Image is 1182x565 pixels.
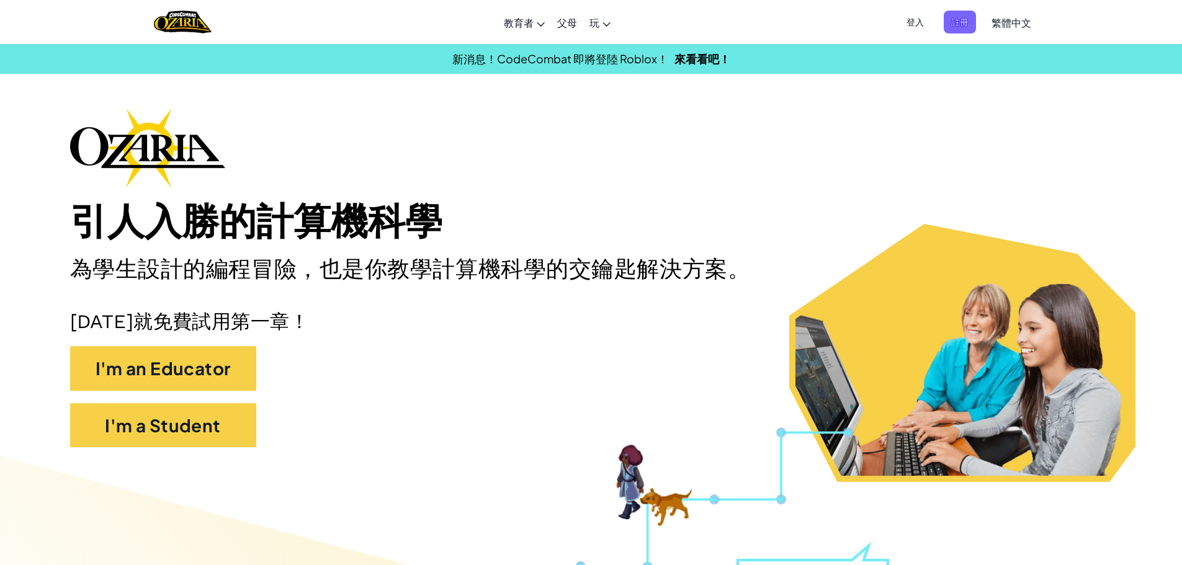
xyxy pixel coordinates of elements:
a: 玩 [583,6,617,39]
img: Home [154,9,212,35]
span: 新消息！CodeCombat 即將登陸 Roblox！ [452,51,668,66]
span: 教育者 [504,16,534,29]
span: 繁體中文 [992,16,1031,29]
button: 註冊 [944,11,976,33]
h1: 引人入勝的計算機科學 [70,200,1113,245]
button: 登入 [899,11,931,33]
a: 教育者 [498,6,551,39]
button: I'm a Student [70,403,256,448]
button: I'm an Educator [70,346,256,391]
a: 繁體中文 [985,6,1037,39]
a: 來看看吧！ [674,51,730,66]
span: 玩 [589,16,599,29]
a: Ozaria by CodeCombat logo [154,9,212,35]
img: Ozaria branding logo [70,108,225,187]
h2: 為學生設計的編程冒險，也是你教學計算機科學的交鑰匙解決方案。 [70,254,769,284]
p: [DATE]就免費試用第一章！ [70,309,1113,334]
a: 父母 [551,6,583,39]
